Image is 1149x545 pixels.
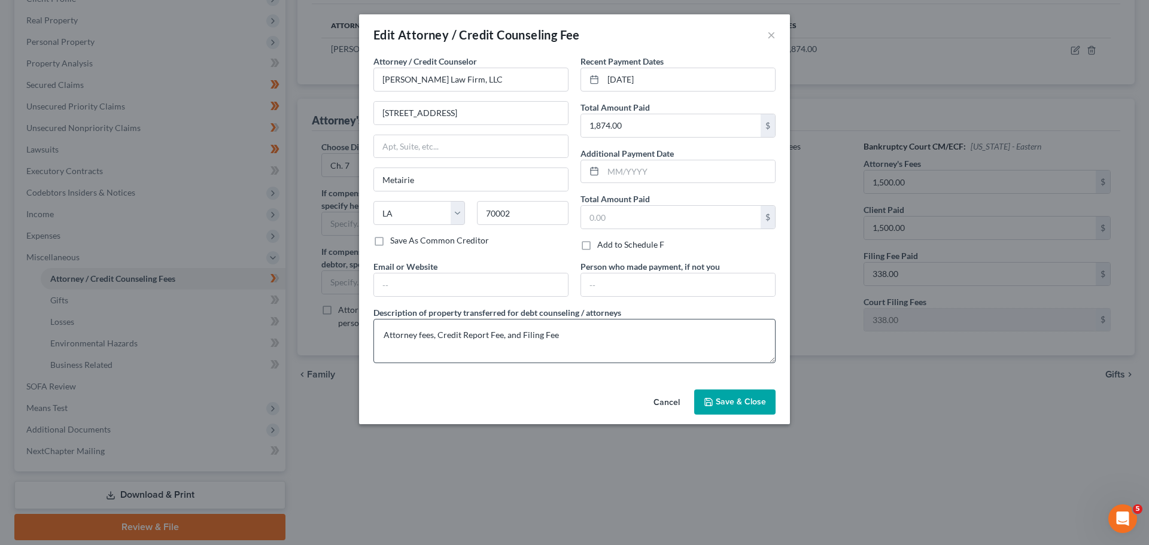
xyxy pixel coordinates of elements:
[1133,504,1142,514] span: 5
[644,391,689,415] button: Cancel
[580,101,650,114] label: Total Amount Paid
[373,306,621,319] label: Description of property transferred for debt counseling / attorneys
[374,102,568,124] input: Enter address...
[373,56,477,66] span: Attorney / Credit Counselor
[374,273,568,296] input: --
[374,135,568,158] input: Apt, Suite, etc...
[580,193,650,205] label: Total Amount Paid
[581,206,761,229] input: 0.00
[373,28,396,42] span: Edit
[477,201,569,225] input: Enter zip...
[597,239,664,251] label: Add to Schedule F
[767,28,776,42] button: ×
[581,273,775,296] input: --
[761,114,775,137] div: $
[603,68,775,91] input: MM/YYYY
[1108,504,1137,533] iframe: Intercom live chat
[716,397,766,407] span: Save & Close
[581,114,761,137] input: 0.00
[374,168,568,191] input: Enter city...
[580,260,720,273] label: Person who made payment, if not you
[398,28,580,42] span: Attorney / Credit Counseling Fee
[373,68,569,92] input: Search creditor by name...
[603,160,775,183] input: MM/YYYY
[373,260,437,273] label: Email or Website
[580,55,664,68] label: Recent Payment Dates
[580,147,674,160] label: Additional Payment Date
[761,206,775,229] div: $
[390,235,489,246] label: Save As Common Creditor
[694,389,776,415] button: Save & Close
